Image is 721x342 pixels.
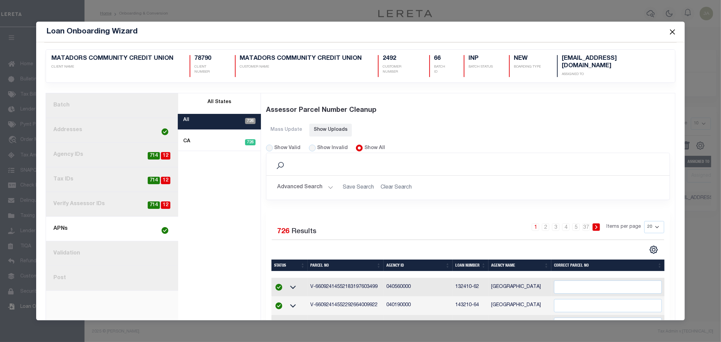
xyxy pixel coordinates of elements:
p: BATCH ID [434,65,448,75]
img: check-icon-green.svg [275,284,282,291]
p: Boarding Type [514,65,541,70]
span: 714 [148,152,160,160]
span: 726 [277,228,289,235]
div: Assessor Parcel Number Cleanup [266,97,670,124]
img: check-icon-green.svg [162,227,168,234]
a: Verify Assessor IDs12714 [46,192,178,217]
a: Tax IDs12714 [46,167,178,192]
td: 040190000 [384,315,453,334]
a: 37 [582,223,590,231]
h5: 78790 [194,55,219,63]
span: 726 [245,118,256,124]
th: Status: activate to sort column ascending [271,260,308,271]
td: [GEOGRAPHIC_DATA] [488,278,551,296]
th: Agency Name: activate to sort column ascending [488,260,551,271]
a: Validation [46,241,178,266]
p: Assigned To [562,72,653,77]
td: 040560000 [384,278,453,296]
p: CUSTOMER NUMBER [383,65,413,75]
label: All [183,117,189,124]
label: Show All [364,145,385,152]
a: 5 [572,223,580,231]
h5: NEW [514,55,541,63]
a: APNs [46,217,178,241]
td: [GEOGRAPHIC_DATA] [488,315,551,334]
th: Agency ID: activate to sort column ascending [384,260,453,271]
th: Parcel No: activate to sort column ascending [308,260,384,271]
a: 3 [552,223,559,231]
th: Correct Parcel No: activate to sort column ascending [551,260,665,271]
td: V-66092414552183197603499 [308,278,384,296]
span: 714 [148,201,160,209]
td: [GEOGRAPHIC_DATA] [488,296,551,315]
span: 12 [161,177,170,185]
button: Advanced Search [277,181,333,194]
a: Agency IDs12714 [46,143,178,167]
img: check-icon-green.svg [275,302,282,309]
td: V-66092414552292664009922 [308,296,384,315]
p: CUSTOMER NAME [240,65,362,70]
label: All States [208,99,231,106]
h5: [EMAIL_ADDRESS][DOMAIN_NAME] [562,55,653,70]
a: 1 [532,223,539,231]
p: CLIENT NAME [51,65,173,70]
h5: 66 [434,55,448,63]
h5: INP [468,55,493,63]
a: Post [46,266,178,291]
span: 714 [148,177,160,185]
label: Show Invalid [317,145,348,152]
th: Loan Number: activate to sort column ascending [453,260,488,271]
span: 12 [161,201,170,209]
td: 143210-64 [453,296,488,315]
h5: MATADORS COMMUNITY CREDIT UNION [240,55,362,63]
span: 12 [161,152,170,160]
a: 2 [542,223,549,231]
p: BATCH STATUS [468,65,493,70]
h5: 2492 [383,55,413,63]
button: Close [668,27,677,36]
td: 132410-62 [453,278,488,296]
label: Results [291,226,316,237]
a: Batch [46,93,178,118]
label: Show Valid [274,145,301,152]
div: Show Uploads [314,126,347,133]
a: 4 [562,223,570,231]
td: 040190000 [384,296,453,315]
h5: MATADORS COMMUNITY CREDIT UNION [51,55,173,63]
label: CA [183,138,190,145]
p: CLIENT NUMBER [194,65,219,75]
span: Items per page [606,223,641,231]
td: V-6609241455266402658901 [308,315,384,334]
td: 220880-65 [453,315,488,334]
span: 726 [245,139,256,145]
a: Show Uploads [309,124,352,137]
img: check-icon-green.svg [162,128,168,135]
h5: Loan Onboarding Wizard [46,27,138,36]
a: Addresses [46,118,178,143]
